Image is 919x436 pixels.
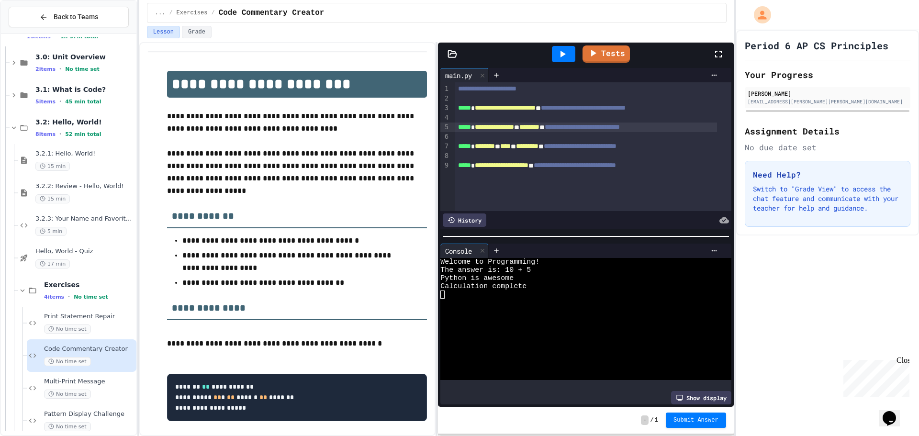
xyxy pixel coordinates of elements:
div: Console [440,244,489,258]
h2: Assignment Details [745,124,910,138]
div: 5 [440,123,450,132]
span: Print Statement Repair [44,313,134,321]
div: Show display [671,391,731,404]
span: 3.2.1: Hello, World! [35,150,134,158]
span: 3.0: Unit Overview [35,53,134,61]
span: - [641,415,648,425]
div: main.py [440,68,489,82]
span: / [211,9,214,17]
h1: Period 6 AP CS Principles [745,39,888,52]
span: The answer is: 10 + 5 [440,266,531,274]
span: No time set [44,390,91,399]
div: 3 [440,103,450,113]
button: Grade [182,26,212,38]
span: 3.2.2: Review - Hello, World! [35,182,134,190]
div: 9 [440,161,450,170]
p: Switch to "Grade View" to access the chat feature and communicate with your teacher for help and ... [753,184,902,213]
div: Console [440,246,477,256]
iframe: chat widget [840,356,909,397]
div: 7 [440,142,450,151]
span: 45 min total [65,99,101,105]
span: Calculation complete [440,282,527,291]
span: 3.1: What is Code? [35,85,134,94]
span: • [59,65,61,73]
h3: Need Help? [753,169,902,180]
span: 15 min [35,162,70,171]
button: Submit Answer [666,413,726,428]
h2: Your Progress [745,68,910,81]
span: No time set [74,294,108,300]
div: Chat with us now!Close [4,4,66,61]
a: Tests [583,45,630,63]
span: Pattern Display Challenge [44,410,134,418]
div: 4 [440,113,450,123]
span: • [59,130,61,138]
span: Hello, World - Quiz [35,247,134,256]
div: 6 [440,132,450,142]
div: 8 [440,151,450,161]
span: Python is awesome [440,274,514,282]
span: 3.2.3: Your Name and Favorite Movie [35,215,134,223]
div: No due date set [745,142,910,153]
div: 2 [440,94,450,103]
span: 3.2: Hello, World! [35,118,134,126]
span: 17 min [35,259,70,268]
div: My Account [744,4,773,26]
span: Code Commentary Creator [219,7,325,19]
button: Back to Teams [9,7,129,27]
span: / [169,9,172,17]
span: ... [155,9,166,17]
div: [PERSON_NAME] [748,89,908,98]
span: Multi-Print Message [44,378,134,386]
span: Submit Answer [673,416,718,424]
span: 15 min [35,194,70,203]
span: Code Commentary Creator [44,345,134,353]
span: 5 min [35,227,67,236]
div: 1 [440,84,450,94]
span: • [59,98,61,105]
span: 2 items [35,66,56,72]
span: Welcome to Programming! [440,258,539,266]
button: Lesson [147,26,180,38]
div: main.py [440,70,477,80]
span: No time set [44,422,91,431]
iframe: chat widget [879,398,909,426]
span: / [650,416,654,424]
span: 1 [655,416,658,424]
span: No time set [44,357,91,366]
span: No time set [65,66,100,72]
span: Exercises [177,9,208,17]
span: • [68,293,70,301]
span: 8 items [35,131,56,137]
span: 4 items [44,294,64,300]
div: History [443,213,486,227]
span: Exercises [44,280,134,289]
span: No time set [44,324,91,334]
div: [EMAIL_ADDRESS][PERSON_NAME][PERSON_NAME][DOMAIN_NAME] [748,98,908,105]
span: 52 min total [65,131,101,137]
span: Back to Teams [54,12,98,22]
span: 5 items [35,99,56,105]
